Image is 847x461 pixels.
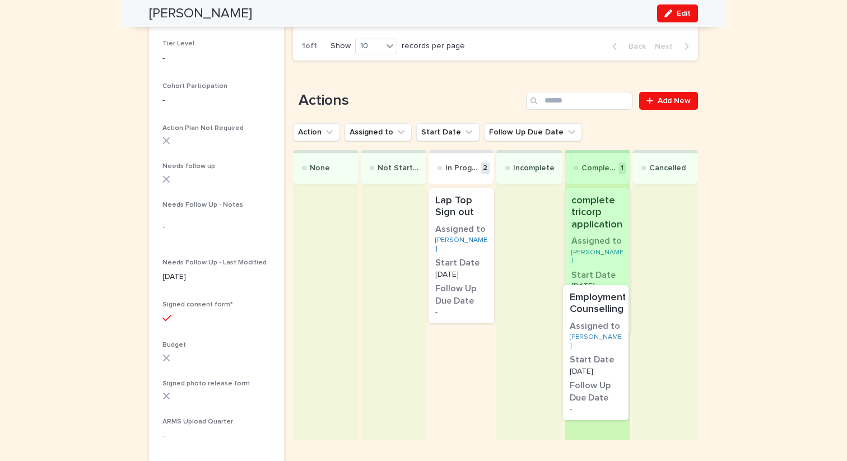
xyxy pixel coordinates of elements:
[655,43,680,50] span: Next
[162,380,250,387] span: Signed photo release form
[293,32,326,60] p: 1 of 1
[162,221,271,233] p: -
[293,92,522,110] h1: Actions
[162,418,233,425] span: ARMS Upload Quarter
[162,202,243,208] span: Needs Follow Up - Notes
[293,123,340,141] button: Action
[658,97,691,105] span: Add New
[162,40,194,47] span: Tier Level
[356,40,383,52] div: 10
[402,41,465,51] p: records per page
[162,430,271,442] p: -
[481,162,490,174] p: 2
[526,92,632,110] input: Search
[445,164,478,173] p: In Progress
[162,95,271,106] p: -
[484,123,582,141] button: Follow Up Due Date
[162,125,244,132] span: Action Plan Not Required
[677,10,691,17] span: Edit
[331,41,351,51] p: Show
[162,163,215,170] span: Needs follow up
[416,123,480,141] button: Start Date
[162,83,227,90] span: Cohort Participation
[162,53,271,64] p: -
[603,41,650,52] button: Back
[149,6,252,22] h2: [PERSON_NAME]
[639,92,698,110] a: Add New
[650,41,698,52] button: Next
[162,301,233,308] span: Signed consent form*
[657,4,698,22] button: Edit
[345,123,412,141] button: Assigned to
[162,259,267,266] span: Needs Follow Up - Last Modified
[162,342,186,348] span: Budget
[622,43,646,50] span: Back
[162,271,271,283] p: [DATE]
